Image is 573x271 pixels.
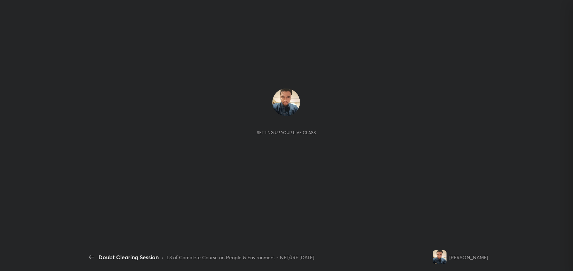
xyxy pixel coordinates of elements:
div: • [161,254,164,261]
img: 55473ce4c9694ef3bb855ddd9006c2b4.jpeg [433,250,447,264]
div: L3 of Complete Course on People & Environment - NET/JRF [DATE] [167,254,314,261]
div: Doubt Clearing Session [98,253,159,261]
div: Setting up your live class [257,130,316,135]
img: 55473ce4c9694ef3bb855ddd9006c2b4.jpeg [272,88,300,116]
div: [PERSON_NAME] [449,254,488,261]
